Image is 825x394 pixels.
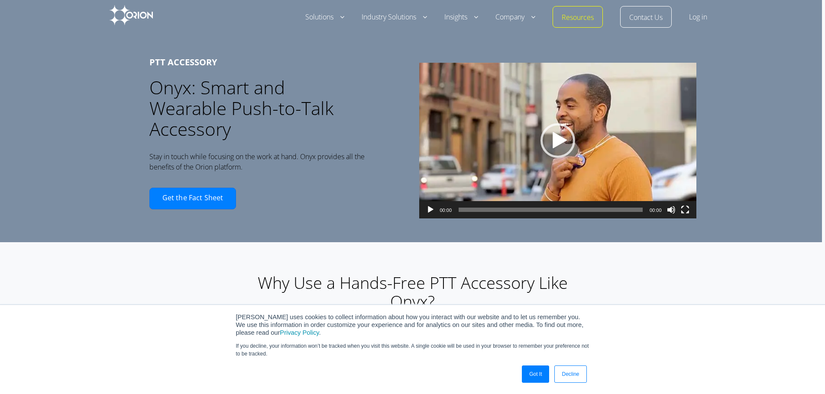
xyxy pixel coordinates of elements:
[444,12,478,22] a: Insights
[562,13,594,23] a: Resources
[149,188,236,209] a: Get the Fact Sheet
[440,208,452,213] span: 00:00
[681,205,689,227] button: Fullscreen
[419,63,696,218] div: Video Player
[426,205,435,227] button: Play
[233,273,592,311] h2: Why Use a Hands-Free PTT Accessory Like Onyx?
[362,12,427,22] a: Industry Solutions
[540,123,575,158] div: Play
[149,77,366,139] h1: Onyx: Smart and Wearable Push-to-Talk Accessory
[236,314,584,336] span: [PERSON_NAME] uses cookies to collect information about how you interact with our website and to ...
[522,365,549,383] a: Got It
[110,5,153,25] img: Orion
[280,329,319,336] a: Privacy Policy
[236,342,589,358] p: If you decline, your information won’t be tracked when you visit this website. A single cookie wi...
[459,208,643,212] span: Time Slider
[149,151,366,172] p: Stay in touch while focusing on the work at hand. Onyx provides all the benefits of the Orion pla...
[650,208,662,213] span: 00:00
[149,56,366,68] h6: PTT ACCESSORY
[782,352,825,394] iframe: Chat Widget
[667,205,676,227] button: Mute
[629,13,663,23] a: Contact Us
[495,12,535,22] a: Company
[554,365,586,383] a: Decline
[689,12,707,22] a: Log in
[305,12,344,22] a: Solutions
